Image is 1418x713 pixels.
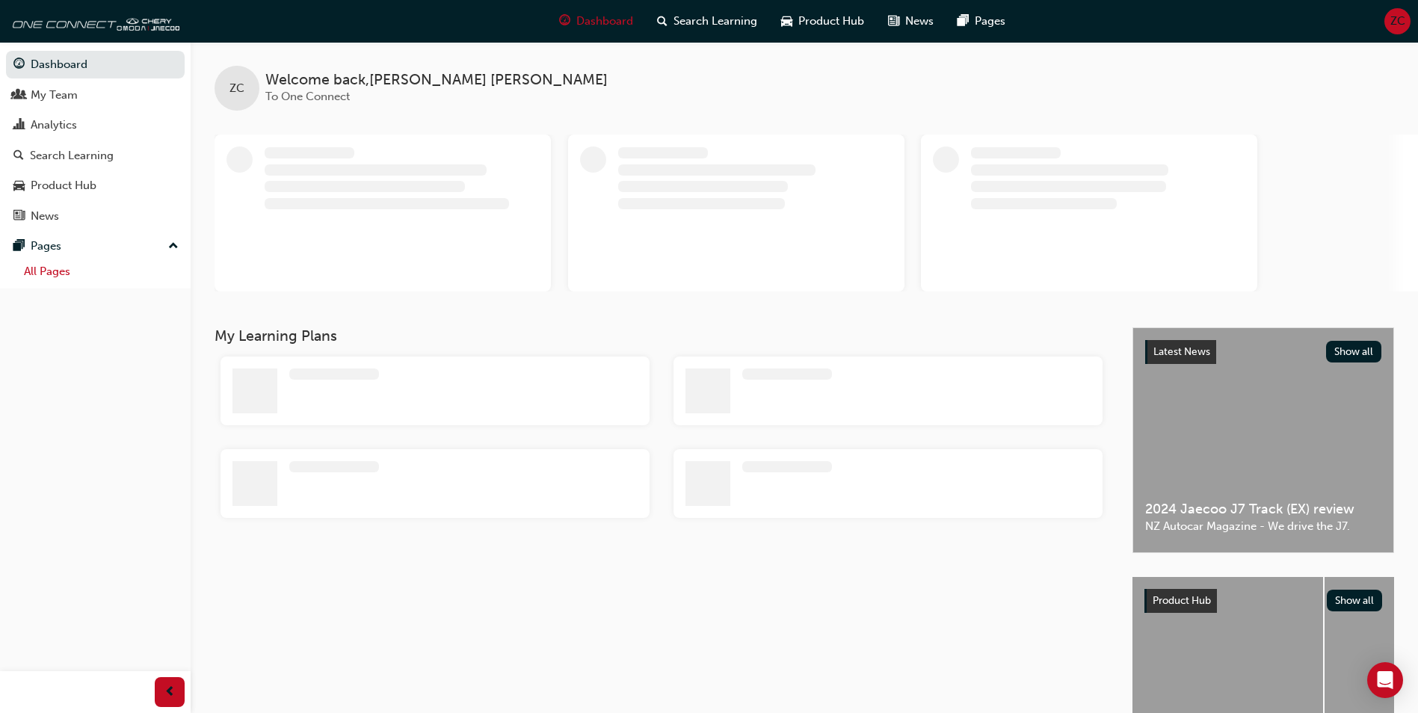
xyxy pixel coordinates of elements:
div: News [31,208,59,225]
button: Show all [1326,341,1382,362]
img: oneconnect [7,6,179,36]
span: people-icon [13,89,25,102]
a: car-iconProduct Hub [769,6,876,37]
a: Dashboard [6,51,185,78]
a: All Pages [18,260,185,283]
span: ZC [229,80,244,97]
span: 2024 Jaecoo J7 Track (EX) review [1145,501,1381,518]
a: search-iconSearch Learning [645,6,769,37]
span: Search Learning [673,13,757,30]
span: car-icon [781,12,792,31]
span: search-icon [13,149,24,163]
span: NZ Autocar Magazine - We drive the J7. [1145,518,1381,535]
button: DashboardMy TeamAnalyticsSearch LearningProduct HubNews [6,48,185,232]
span: News [905,13,934,30]
a: Product Hub [6,172,185,200]
div: Open Intercom Messenger [1367,662,1403,698]
a: news-iconNews [876,6,946,37]
span: pages-icon [13,240,25,253]
span: guage-icon [559,12,570,31]
span: Product Hub [798,13,864,30]
a: Search Learning [6,142,185,170]
span: Latest News [1153,345,1210,358]
h3: My Learning Plans [215,327,1109,345]
a: Latest NewsShow all2024 Jaecoo J7 Track (EX) reviewNZ Autocar Magazine - We drive the J7. [1132,327,1394,553]
a: News [6,203,185,230]
span: Product Hub [1153,594,1211,607]
button: Pages [6,232,185,260]
a: Product HubShow all [1144,589,1382,613]
span: Welcome back , [PERSON_NAME] [PERSON_NAME] [265,72,608,89]
span: up-icon [168,237,179,256]
span: news-icon [13,210,25,223]
button: ZC [1384,8,1411,34]
span: guage-icon [13,58,25,72]
button: Show all [1327,590,1383,611]
a: Latest NewsShow all [1145,340,1381,364]
span: news-icon [888,12,899,31]
span: search-icon [657,12,668,31]
a: Analytics [6,111,185,139]
span: prev-icon [164,683,176,702]
span: ZC [1390,13,1405,30]
span: Dashboard [576,13,633,30]
div: My Team [31,87,78,104]
span: pages-icon [958,12,969,31]
span: car-icon [13,179,25,193]
span: To One Connect [265,90,350,103]
div: Product Hub [31,177,96,194]
a: My Team [6,81,185,109]
a: guage-iconDashboard [547,6,645,37]
span: Pages [975,13,1005,30]
div: Pages [31,238,61,255]
div: Search Learning [30,147,114,164]
a: pages-iconPages [946,6,1017,37]
div: Analytics [31,117,77,134]
span: chart-icon [13,119,25,132]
